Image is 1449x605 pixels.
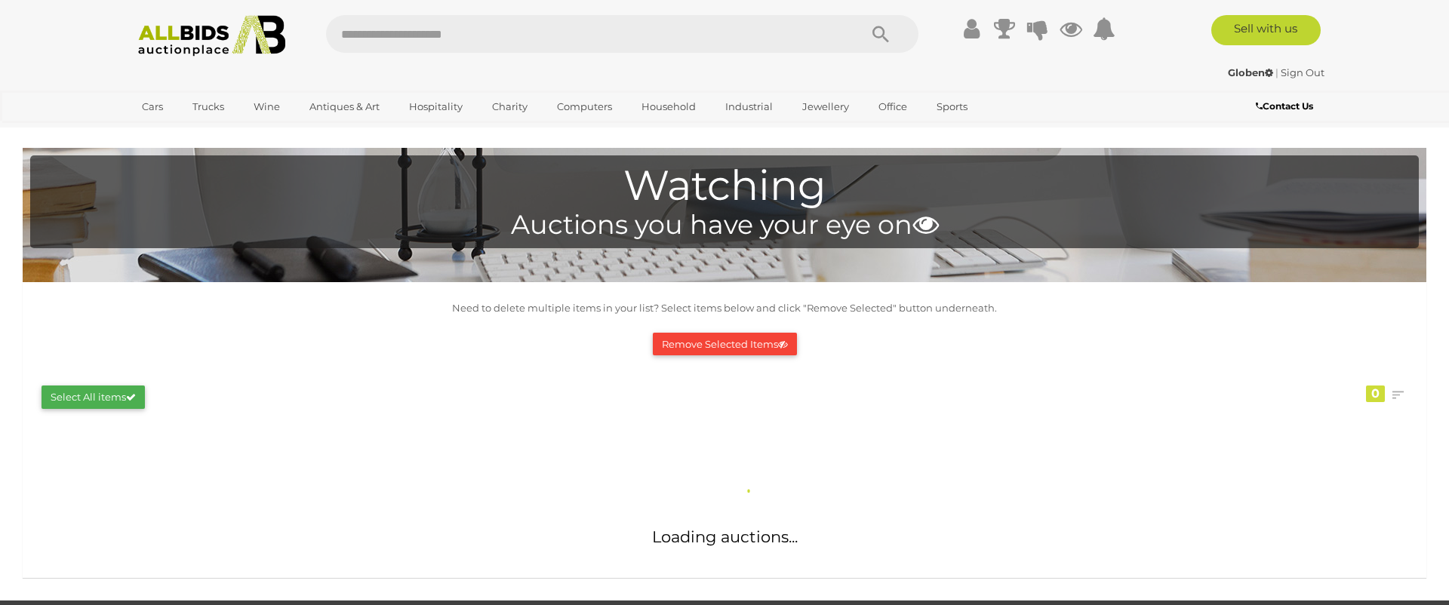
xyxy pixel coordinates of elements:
[42,385,145,409] button: Select All items
[132,119,259,144] a: [GEOGRAPHIC_DATA]
[547,94,622,119] a: Computers
[300,94,389,119] a: Antiques & Art
[244,94,290,119] a: Wine
[1211,15,1321,45] a: Sell with us
[652,527,798,546] span: Loading auctions...
[792,94,859,119] a: Jewellery
[38,210,1411,240] h4: Auctions you have your eye on
[1256,98,1317,115] a: Contact Us
[1256,100,1313,112] b: Contact Us
[1281,66,1324,78] a: Sign Out
[869,94,917,119] a: Office
[130,15,294,57] img: Allbids.com.au
[1275,66,1278,78] span: |
[715,94,783,119] a: Industrial
[399,94,472,119] a: Hospitality
[927,94,977,119] a: Sports
[632,94,706,119] a: Household
[183,94,234,119] a: Trucks
[653,333,797,356] button: Remove Selected Items
[482,94,537,119] a: Charity
[843,15,918,53] button: Search
[1228,66,1273,78] strong: Globen
[30,299,1419,317] p: Need to delete multiple items in your list? Select items below and click "Remove Selected" button...
[38,163,1411,209] h1: Watching
[1228,66,1275,78] a: Globen
[1366,385,1385,402] div: 0
[132,94,173,119] a: Cars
